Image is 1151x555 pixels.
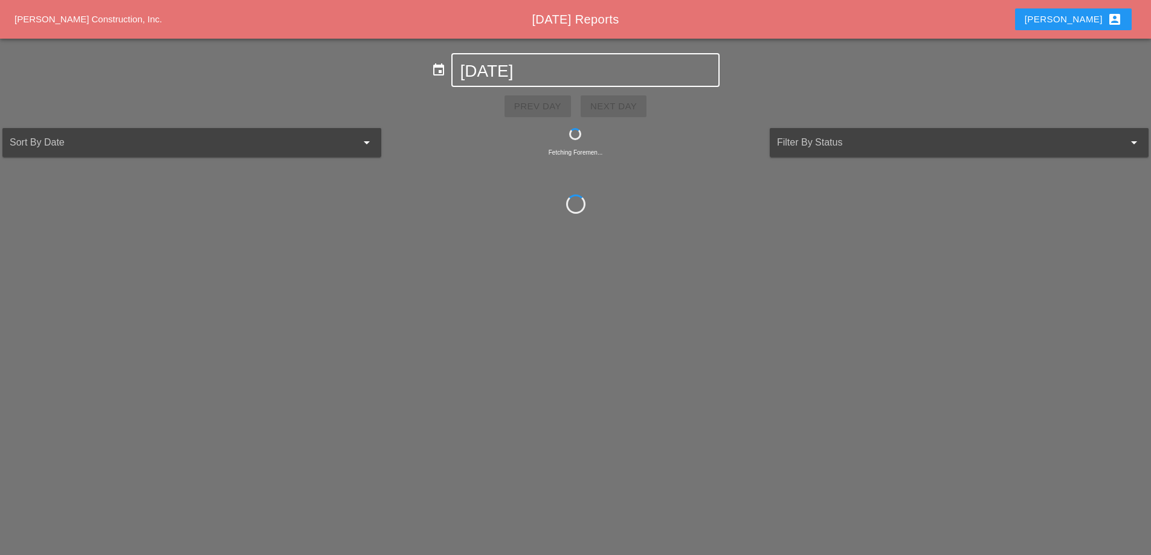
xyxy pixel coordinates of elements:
[431,63,446,77] i: event
[15,14,162,24] a: [PERSON_NAME] Construction, Inc.
[359,135,374,150] i: arrow_drop_down
[386,148,765,157] div: Fetching Foremen...
[1127,135,1141,150] i: arrow_drop_down
[1107,12,1122,27] i: account_box
[532,13,619,26] span: [DATE] Reports
[1015,8,1132,30] button: [PERSON_NAME]
[1025,12,1122,27] div: [PERSON_NAME]
[460,62,711,81] input: Select Date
